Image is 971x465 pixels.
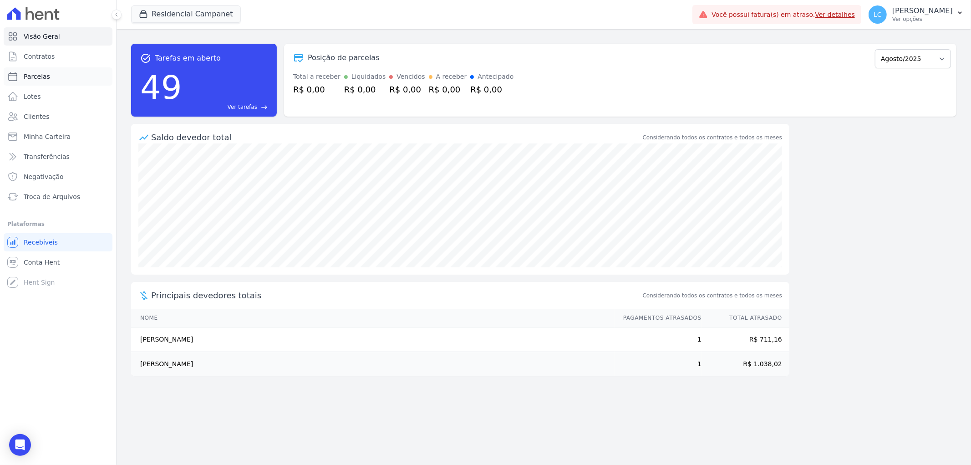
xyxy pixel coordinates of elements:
div: Plataformas [7,219,109,230]
div: Considerando todos os contratos e todos os meses [643,133,782,142]
span: Visão Geral [24,32,60,41]
span: Tarefas em aberto [155,53,221,64]
td: R$ 1.038,02 [702,352,789,377]
div: R$ 0,00 [344,83,386,96]
span: Ver tarefas [228,103,257,111]
a: Ver tarefas east [186,103,268,111]
span: Troca de Arquivos [24,192,80,201]
span: Conta Hent [24,258,60,267]
button: LC [PERSON_NAME] Ver opções [861,2,971,27]
td: 1 [615,352,702,377]
a: Transferências [4,148,112,166]
span: Você possui fatura(s) em atraso. [712,10,855,20]
div: Open Intercom Messenger [9,434,31,456]
th: Total Atrasado [702,309,789,327]
a: Recebíveis [4,233,112,251]
span: east [261,104,268,111]
span: Recebíveis [24,238,58,247]
div: 49 [140,64,182,111]
span: Transferências [24,152,70,161]
span: Principais devedores totais [151,289,641,301]
span: Considerando todos os contratos e todos os meses [643,291,782,300]
span: Lotes [24,92,41,101]
div: Antecipado [478,72,513,82]
a: Conta Hent [4,253,112,271]
span: Minha Carteira [24,132,71,141]
div: Vencidos [397,72,425,82]
td: [PERSON_NAME] [131,327,615,352]
td: R$ 711,16 [702,327,789,352]
div: A receber [436,72,467,82]
div: Liquidados [351,72,386,82]
a: Troca de Arquivos [4,188,112,206]
span: LC [874,11,882,18]
a: Ver detalhes [815,11,855,18]
span: Parcelas [24,72,50,81]
td: [PERSON_NAME] [131,352,615,377]
span: Negativação [24,172,64,181]
div: Saldo devedor total [151,131,641,143]
span: Contratos [24,52,55,61]
a: Clientes [4,107,112,126]
p: Ver opções [892,15,953,23]
div: Total a receber [293,72,341,82]
a: Negativação [4,168,112,186]
a: Lotes [4,87,112,106]
a: Minha Carteira [4,128,112,146]
span: Clientes [24,112,49,121]
div: R$ 0,00 [389,83,425,96]
span: task_alt [140,53,151,64]
td: 1 [615,327,702,352]
div: Posição de parcelas [308,52,380,63]
p: [PERSON_NAME] [892,6,953,15]
div: R$ 0,00 [429,83,467,96]
th: Nome [131,309,615,327]
a: Contratos [4,47,112,66]
div: R$ 0,00 [293,83,341,96]
a: Visão Geral [4,27,112,46]
button: Residencial Campanet [131,5,241,23]
div: R$ 0,00 [470,83,513,96]
a: Parcelas [4,67,112,86]
th: Pagamentos Atrasados [615,309,702,327]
